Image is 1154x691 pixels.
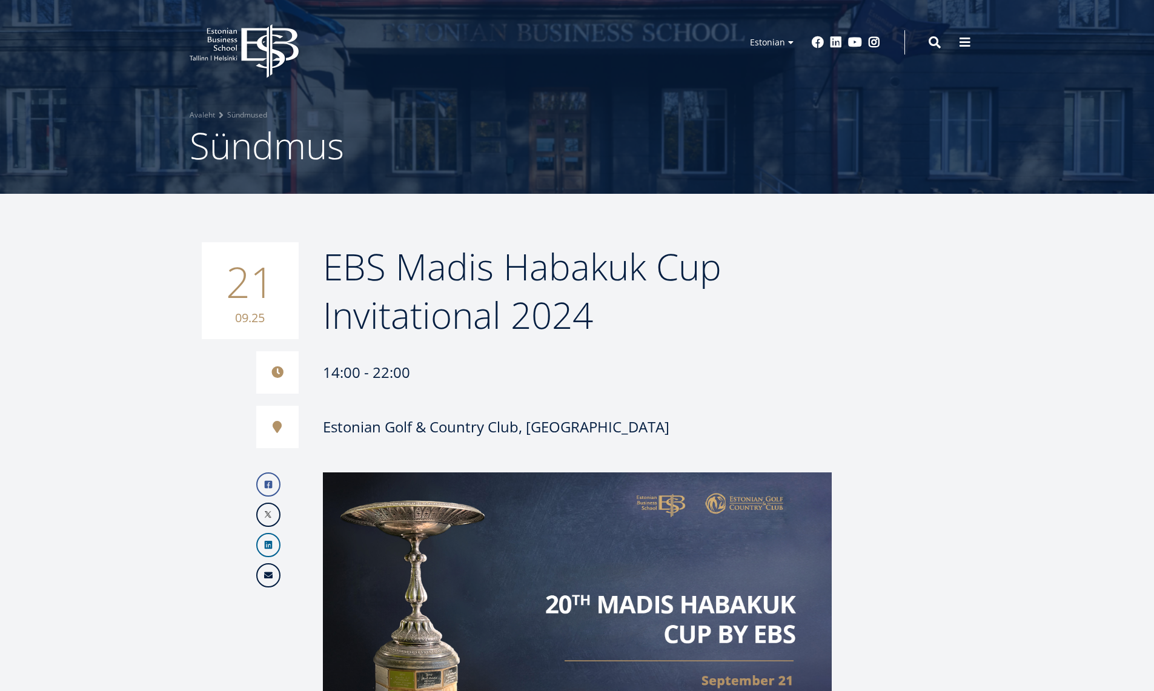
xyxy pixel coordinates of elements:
span: EBS Madis Habakuk Cup Invitational 2024 [323,242,721,340]
small: 09.25 [214,309,287,327]
a: Facebook [812,36,824,48]
a: Email [256,563,280,587]
a: Avaleht [190,109,215,121]
a: Instagram [868,36,880,48]
a: Facebook [256,472,280,497]
div: 21 [202,242,299,339]
a: Linkedin [830,36,842,48]
img: X [257,504,279,526]
div: 14:00 - 22:00 [256,351,832,394]
div: Estonian Golf & Country Club, [GEOGRAPHIC_DATA] [323,418,669,436]
a: Linkedin [256,533,280,557]
a: Youtube [848,36,862,48]
a: Sündmused [227,109,267,121]
h1: Sündmus [190,121,965,170]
